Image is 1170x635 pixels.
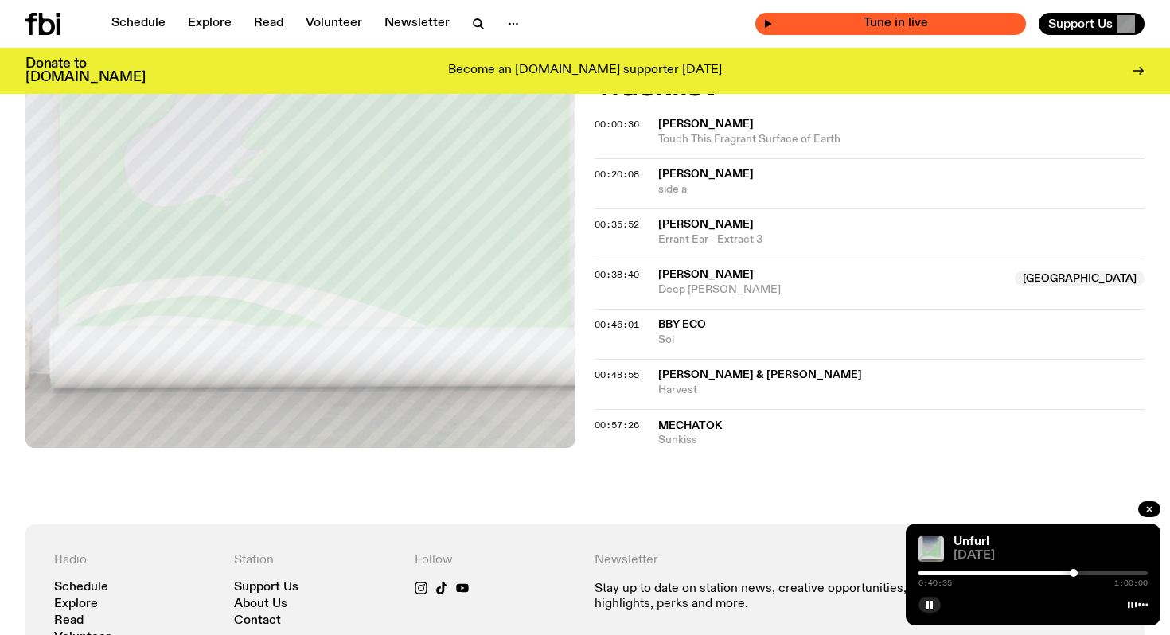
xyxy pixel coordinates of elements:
[595,72,1145,101] h2: Tracklist
[595,268,639,281] span: 00:38:40
[954,550,1148,562] span: [DATE]
[595,168,639,181] span: 00:20:08
[234,615,281,627] a: Contact
[658,182,1145,197] span: side a
[448,64,722,78] p: Become an [DOMAIN_NAME] supporter [DATE]
[25,57,146,84] h3: Donate to [DOMAIN_NAME]
[658,282,1005,298] span: Deep [PERSON_NAME]
[658,420,722,431] span: Mechatok
[658,232,1145,247] span: Errant Ear - Extract 3
[234,553,395,568] h4: Station
[658,132,1145,147] span: Touch This Fragrant Surface of Earth
[102,13,175,35] a: Schedule
[54,553,215,568] h4: Radio
[918,579,952,587] span: 0:40:35
[595,118,639,131] span: 00:00:36
[234,582,298,594] a: Support Us
[595,220,639,229] button: 00:35:52
[375,13,459,35] a: Newsletter
[296,13,372,35] a: Volunteer
[244,13,293,35] a: Read
[54,598,98,610] a: Explore
[755,13,1026,35] button: On AirMi Gente/My People with [PERSON_NAME]Mi Gente/My People with [PERSON_NAME]Tune in live
[595,419,639,431] span: 00:57:26
[1048,17,1113,31] span: Support Us
[595,368,639,381] span: 00:48:55
[595,553,936,568] h4: Newsletter
[595,321,639,329] button: 00:46:01
[658,319,706,330] span: Bby Eco
[1015,271,1145,286] span: [GEOGRAPHIC_DATA]
[1114,579,1148,587] span: 1:00:00
[595,120,639,129] button: 00:00:36
[658,433,1145,448] span: Sunkiss
[595,271,639,279] button: 00:38:40
[54,615,84,627] a: Read
[415,553,575,568] h4: Follow
[658,333,1145,348] span: Sol
[658,119,754,130] span: [PERSON_NAME]
[234,598,287,610] a: About Us
[658,169,754,180] span: [PERSON_NAME]
[658,219,754,230] span: [PERSON_NAME]
[658,269,754,280] span: [PERSON_NAME]
[658,383,1145,398] span: Harvest
[595,170,639,179] button: 00:20:08
[658,369,862,380] span: [PERSON_NAME] & [PERSON_NAME]
[595,582,936,612] p: Stay up to date on station news, creative opportunities, highlights, perks and more.
[595,218,639,231] span: 00:35:52
[178,13,241,35] a: Explore
[54,582,108,594] a: Schedule
[595,421,639,430] button: 00:57:26
[595,371,639,380] button: 00:48:55
[1039,13,1145,35] button: Support Us
[595,318,639,331] span: 00:46:01
[954,536,989,548] a: Unfurl
[773,18,1018,29] span: Tune in live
